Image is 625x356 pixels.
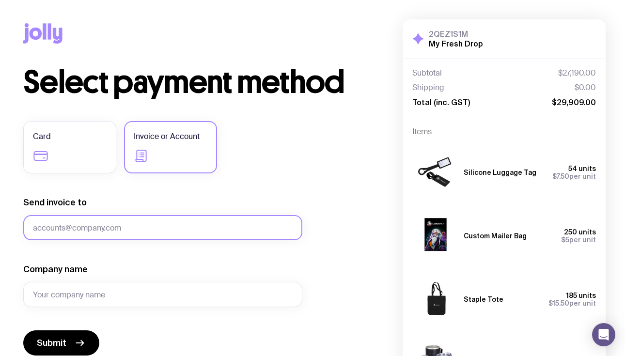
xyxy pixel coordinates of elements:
[412,97,470,107] span: Total (inc. GST)
[23,67,359,98] h1: Select payment method
[592,323,615,346] div: Open Intercom Messenger
[23,263,88,275] label: Company name
[464,169,536,176] h3: Silicone Luggage Tag
[552,97,596,107] span: $29,909.00
[429,39,483,48] h2: My Fresh Drop
[564,228,596,236] span: 250 units
[429,29,483,39] h3: 2QEZ1S1M
[23,197,87,208] label: Send invoice to
[548,299,569,307] span: $15.50
[464,232,527,240] h3: Custom Mailer Bag
[464,295,503,303] h3: Staple Tote
[412,68,442,78] span: Subtotal
[566,292,596,299] span: 185 units
[561,236,596,244] span: per unit
[23,215,302,240] input: accounts@company.com
[37,337,66,349] span: Submit
[548,299,596,307] span: per unit
[33,131,51,142] span: Card
[23,330,99,356] button: Submit
[568,165,596,172] span: 54 units
[23,282,302,307] input: Your company name
[412,127,596,137] h4: Items
[561,236,569,244] span: $5
[558,68,596,78] span: $27,190.00
[575,83,596,93] span: $0.00
[134,131,200,142] span: Invoice or Account
[412,83,444,93] span: Shipping
[552,172,569,180] span: $7.50
[552,172,596,180] span: per unit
